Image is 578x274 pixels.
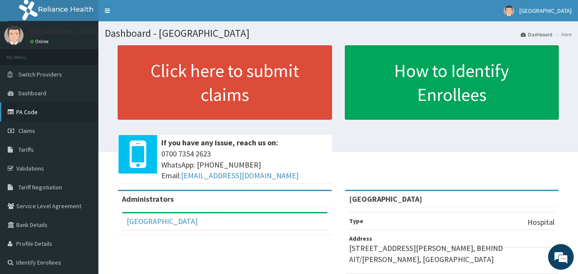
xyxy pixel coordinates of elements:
img: User Image [4,26,24,45]
a: Online [30,38,50,44]
p: Hospital [528,217,554,228]
img: User Image [504,6,514,16]
a: [GEOGRAPHIC_DATA] [127,216,198,226]
span: [GEOGRAPHIC_DATA] [519,7,572,15]
a: How to Identify Enrollees [345,45,559,120]
span: We're online! [50,82,118,169]
span: Switch Providers [18,71,62,78]
h1: Dashboard - [GEOGRAPHIC_DATA] [105,28,572,39]
b: Administrators [122,194,174,204]
span: Tariffs [18,146,34,153]
span: Claims [18,127,35,135]
a: Click here to submit claims [118,45,332,120]
b: Address [349,235,372,242]
img: d_794563401_company_1708531726252_794563401 [16,43,35,64]
p: [GEOGRAPHIC_DATA] [30,28,101,35]
textarea: Type your message and hit 'Enter' [4,183,163,213]
p: [STREET_ADDRESS][PERSON_NAME], BEHIND AIT/[PERSON_NAME], [GEOGRAPHIC_DATA] [349,243,555,265]
strong: [GEOGRAPHIC_DATA] [349,194,422,204]
span: Dashboard [18,89,46,97]
a: Dashboard [521,31,552,38]
a: [EMAIL_ADDRESS][DOMAIN_NAME] [181,171,299,180]
span: Tariff Negotiation [18,183,62,191]
b: If you have any issue, reach us on: [161,138,278,147]
div: Chat with us now [44,48,144,59]
span: 0700 7354 2623 WhatsApp: [PHONE_NUMBER] Email: [161,148,328,181]
li: Here [553,31,572,38]
div: Minimize live chat window [140,4,161,25]
b: Type [349,217,363,225]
